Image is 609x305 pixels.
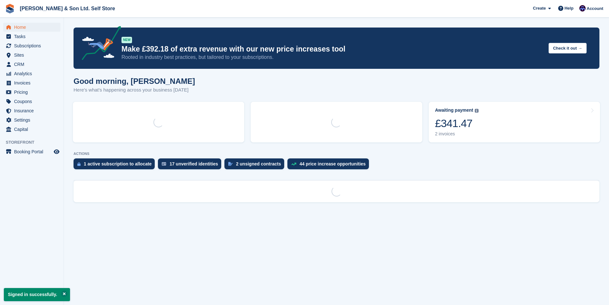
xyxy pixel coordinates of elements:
a: menu [3,23,60,32]
p: Here's what's happening across your business [DATE] [74,86,195,94]
span: Storefront [6,139,64,146]
a: menu [3,147,60,156]
img: icon-info-grey-7440780725fd019a000dd9b08b2336e03edf1995a4989e88bcd33f0948082b44.svg [475,109,479,113]
span: Booking Portal [14,147,52,156]
img: active_subscription_to_allocate_icon-d502201f5373d7db506a760aba3b589e785aa758c864c3986d89f69b8ff3... [77,162,81,166]
div: 2 invoices [435,131,479,137]
span: Subscriptions [14,41,52,50]
div: Awaiting payment [435,108,473,113]
p: ACTIONS [74,152,599,156]
div: 17 unverified identities [169,161,218,166]
div: £341.47 [435,117,479,130]
a: Awaiting payment £341.47 2 invoices [429,102,600,142]
a: menu [3,78,60,87]
img: stora-icon-8386f47178a22dfd0bd8f6a31ec36ba5ce8667c1dd55bd0f319d3a0aa187defe.svg [5,4,15,13]
img: price-adjustments-announcement-icon-8257ccfd72463d97f412b2fc003d46551f7dbcb40ab6d574587a9cd5c0d94... [76,26,121,62]
span: Sites [14,51,52,60]
a: menu [3,69,60,78]
a: menu [3,60,60,69]
button: Check it out → [549,43,587,53]
span: Invoices [14,78,52,87]
span: Insurance [14,106,52,115]
a: menu [3,97,60,106]
span: Create [533,5,546,12]
a: 44 price increase opportunities [287,158,372,173]
span: Account [587,5,603,12]
span: Home [14,23,52,32]
span: Help [565,5,574,12]
span: Coupons [14,97,52,106]
a: [PERSON_NAME] & Son Ltd. Self Store [17,3,118,14]
p: Rooted in industry best practices, but tailored to your subscriptions. [121,54,543,61]
div: 2 unsigned contracts [236,161,281,166]
a: 1 active subscription to allocate [74,158,158,173]
div: NEW [121,37,132,43]
img: price_increase_opportunities-93ffe204e8149a01c8c9dc8f82e8f89637d9d84a8eef4429ea346261dce0b2c0.svg [291,163,296,165]
img: verify_identity-adf6edd0f0f0b5bbfe63781bf79b02c33cf7c696d77639b501bdc392416b5a36.svg [162,162,166,166]
div: 44 price increase opportunities [300,161,366,166]
span: Capital [14,125,52,134]
div: 1 active subscription to allocate [84,161,152,166]
span: CRM [14,60,52,69]
a: menu [3,88,60,97]
a: Preview store [53,148,60,156]
a: menu [3,32,60,41]
img: Josey Kitching [579,5,586,12]
p: Signed in successfully. [4,288,70,301]
a: 2 unsigned contracts [224,158,287,173]
span: Analytics [14,69,52,78]
h1: Good morning, [PERSON_NAME] [74,77,195,85]
span: Tasks [14,32,52,41]
a: menu [3,125,60,134]
a: menu [3,41,60,50]
a: menu [3,106,60,115]
p: Make £392.18 of extra revenue with our new price increases tool [121,44,543,54]
img: contract_signature_icon-13c848040528278c33f63329250d36e43548de30e8caae1d1a13099fd9432cc5.svg [228,162,233,166]
a: 17 unverified identities [158,158,224,173]
span: Pricing [14,88,52,97]
span: Settings [14,116,52,124]
a: menu [3,51,60,60]
a: menu [3,116,60,124]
